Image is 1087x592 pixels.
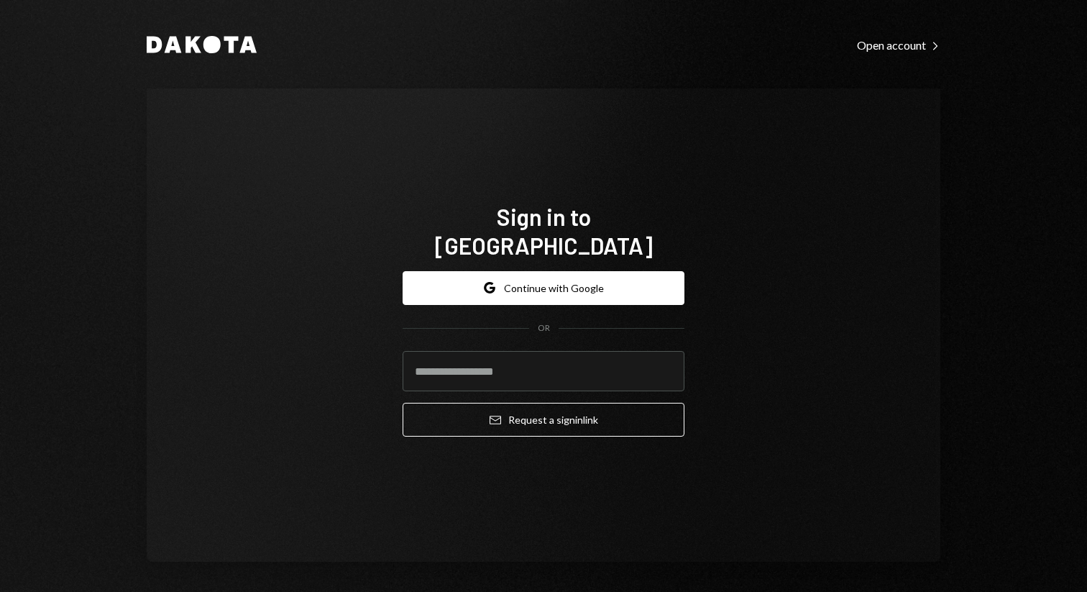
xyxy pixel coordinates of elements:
div: Open account [857,38,940,53]
a: Open account [857,37,940,53]
button: Request a signinlink [403,403,684,437]
button: Continue with Google [403,271,684,305]
h1: Sign in to [GEOGRAPHIC_DATA] [403,202,684,260]
div: OR [538,322,550,334]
